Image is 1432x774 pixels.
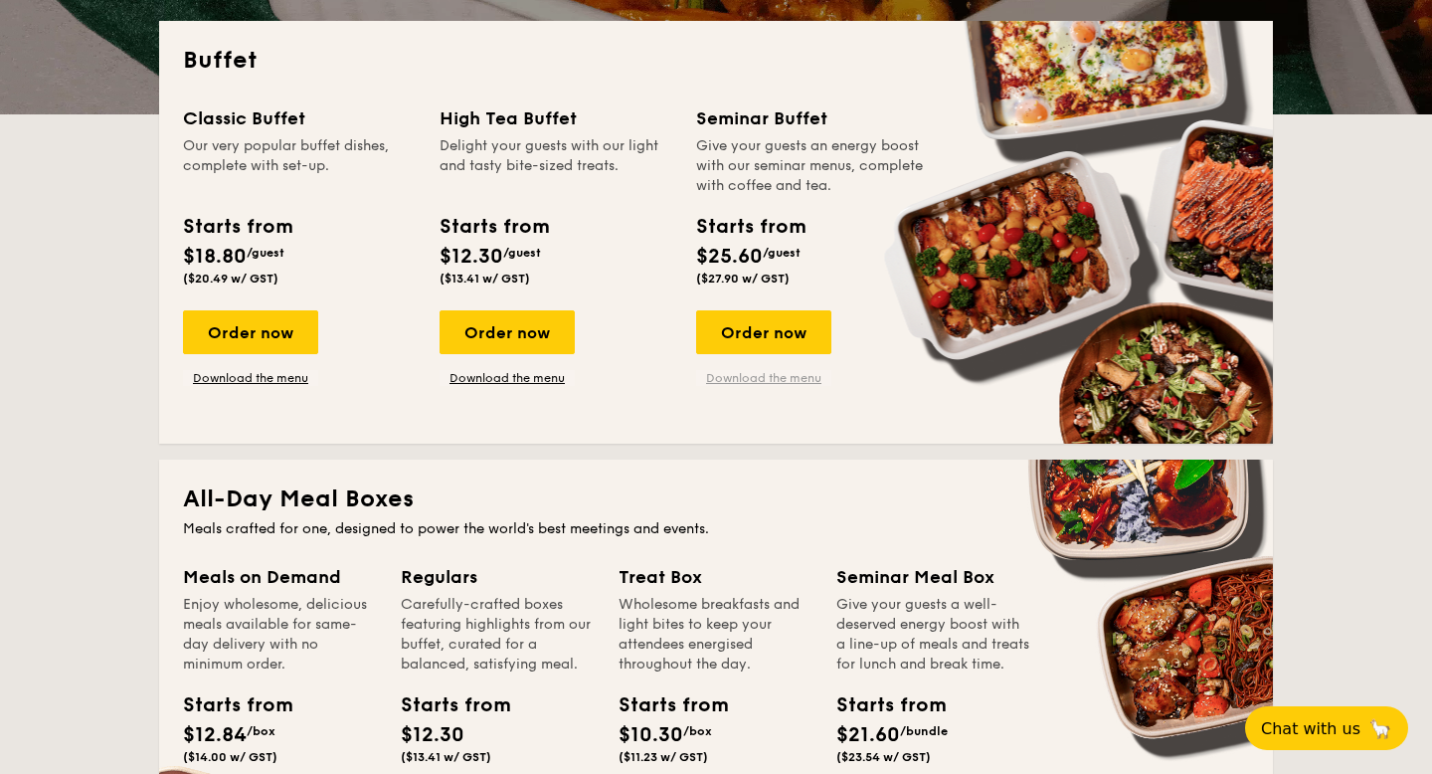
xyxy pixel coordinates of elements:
span: ($20.49 w/ GST) [183,272,278,286]
span: /guest [247,246,284,260]
span: ($13.41 w/ GST) [401,750,491,764]
span: ($13.41 w/ GST) [440,272,530,286]
div: Give your guests a well-deserved energy boost with a line-up of meals and treats for lunch and br... [836,595,1030,675]
div: Order now [183,310,318,354]
div: Starts from [183,212,291,242]
h2: Buffet [183,45,1249,77]
span: /guest [503,246,541,260]
span: ($23.54 w/ GST) [836,750,931,764]
div: Seminar Buffet [696,104,929,132]
div: Meals crafted for one, designed to power the world's best meetings and events. [183,519,1249,539]
span: /bundle [900,724,948,738]
a: Download the menu [696,370,831,386]
div: Enjoy wholesome, delicious meals available for same-day delivery with no minimum order. [183,595,377,675]
div: Order now [440,310,575,354]
span: ($11.23 w/ GST) [619,750,708,764]
div: Order now [696,310,831,354]
div: Starts from [401,690,490,720]
span: $21.60 [836,723,900,747]
span: $12.84 [183,723,247,747]
a: Download the menu [440,370,575,386]
div: Starts from [696,212,805,242]
div: Regulars [401,563,595,591]
span: $12.30 [440,245,503,269]
div: Treat Box [619,563,812,591]
div: Give your guests an energy boost with our seminar menus, complete with coffee and tea. [696,136,929,196]
div: Starts from [183,690,272,720]
button: Chat with us🦙 [1245,706,1408,750]
span: $18.80 [183,245,247,269]
span: ($27.90 w/ GST) [696,272,790,286]
div: Carefully-crafted boxes featuring highlights from our buffet, curated for a balanced, satisfying ... [401,595,595,675]
h2: All-Day Meal Boxes [183,484,1249,515]
div: Seminar Meal Box [836,563,1030,591]
div: Wholesome breakfasts and light bites to keep your attendees energised throughout the day. [619,595,812,675]
div: High Tea Buffet [440,104,672,132]
div: Starts from [619,690,708,720]
div: Our very popular buffet dishes, complete with set-up. [183,136,416,196]
span: $10.30 [619,723,683,747]
div: Delight your guests with our light and tasty bite-sized treats. [440,136,672,196]
span: /box [247,724,275,738]
span: $25.60 [696,245,763,269]
div: Meals on Demand [183,563,377,591]
span: 🦙 [1368,717,1392,740]
div: Starts from [836,690,926,720]
span: /guest [763,246,801,260]
div: Starts from [440,212,548,242]
span: Chat with us [1261,719,1360,738]
div: Classic Buffet [183,104,416,132]
a: Download the menu [183,370,318,386]
span: $12.30 [401,723,464,747]
span: ($14.00 w/ GST) [183,750,277,764]
span: /box [683,724,712,738]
